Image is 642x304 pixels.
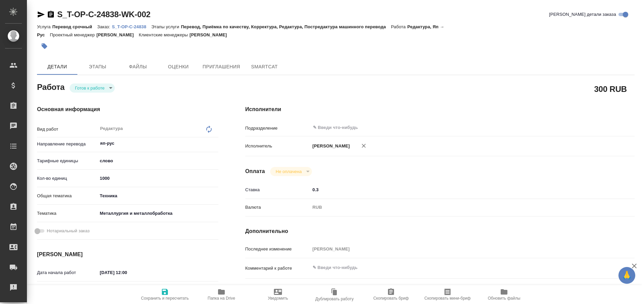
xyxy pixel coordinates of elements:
[181,24,391,29] p: Перевод, Приёмка по качеству, Корректура, Редактура, Постредактура машинного перевода
[245,227,635,235] h4: Дополнительно
[310,244,602,254] input: Пустое поле
[98,268,156,277] input: ✎ Введи что-нибудь
[112,24,151,29] a: S_T-OP-C-24838
[245,204,310,211] p: Валюта
[310,143,350,149] p: [PERSON_NAME]
[52,24,97,29] p: Перевод срочный
[162,63,194,71] span: Оценки
[373,296,408,301] span: Скопировать бриф
[245,105,635,113] h4: Исполнители
[248,63,281,71] span: SmartCat
[37,39,52,54] button: Добавить тэг
[47,228,90,234] span: Нотариальный заказ
[37,126,98,133] p: Вид работ
[37,158,98,164] p: Тарифные единицы
[137,285,193,304] button: Сохранить и пересчитать
[274,169,304,174] button: Не оплачена
[203,63,240,71] span: Приглашения
[193,285,250,304] button: Папка на Drive
[549,11,616,18] span: [PERSON_NAME] детали заказа
[306,285,363,304] button: Дублировать работу
[37,80,65,93] h2: Работа
[424,296,470,301] span: Скопировать мини-бриф
[245,167,265,175] h4: Оплата
[41,63,73,71] span: Детали
[270,167,312,176] div: Готов к работе
[37,175,98,182] p: Кол-во единиц
[98,155,218,167] div: слово
[215,143,216,144] button: Open
[245,143,310,149] p: Исполнитель
[419,285,476,304] button: Скопировать мини-бриф
[488,296,521,301] span: Обновить файлы
[98,190,218,202] div: Техника
[599,127,600,128] button: Open
[98,208,218,219] div: Металлургия и металлобработка
[37,210,98,217] p: Тематика
[310,202,602,213] div: RUB
[312,124,578,132] input: ✎ Введи что-нибудь
[363,285,419,304] button: Скопировать бриф
[250,285,306,304] button: Уведомить
[37,250,218,259] h4: [PERSON_NAME]
[315,297,354,301] span: Дублировать работу
[37,10,45,19] button: Скопировать ссылку для ЯМессенджера
[70,83,115,93] div: Готов к работе
[310,185,602,195] input: ✎ Введи что-нибудь
[37,193,98,199] p: Общая тематика
[139,32,190,37] p: Клиентские менеджеры
[208,296,235,301] span: Папка на Drive
[81,63,114,71] span: Этапы
[391,24,407,29] p: Работа
[245,187,310,193] p: Ставка
[245,125,310,132] p: Подразделение
[98,173,218,183] input: ✎ Введи что-нибудь
[141,296,189,301] span: Сохранить и пересчитать
[97,24,112,29] p: Заказ:
[37,105,218,113] h4: Основная информация
[268,296,288,301] span: Уведомить
[245,246,310,252] p: Последнее изменение
[97,32,139,37] p: [PERSON_NAME]
[47,10,55,19] button: Скопировать ссылку
[151,24,181,29] p: Этапы услуги
[618,267,635,284] button: 🙏
[37,141,98,147] p: Направление перевода
[73,85,107,91] button: Готов к работе
[189,32,232,37] p: [PERSON_NAME]
[57,10,150,19] a: S_T-OP-C-24838-WK-002
[621,268,633,282] span: 🙏
[37,269,98,276] p: Дата начала работ
[594,83,627,95] h2: 300 RUB
[122,63,154,71] span: Файлы
[245,265,310,272] p: Комментарий к работе
[50,32,96,37] p: Проектный менеджер
[476,285,532,304] button: Обновить файлы
[356,138,371,153] button: Удалить исполнителя
[37,24,52,29] p: Услуга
